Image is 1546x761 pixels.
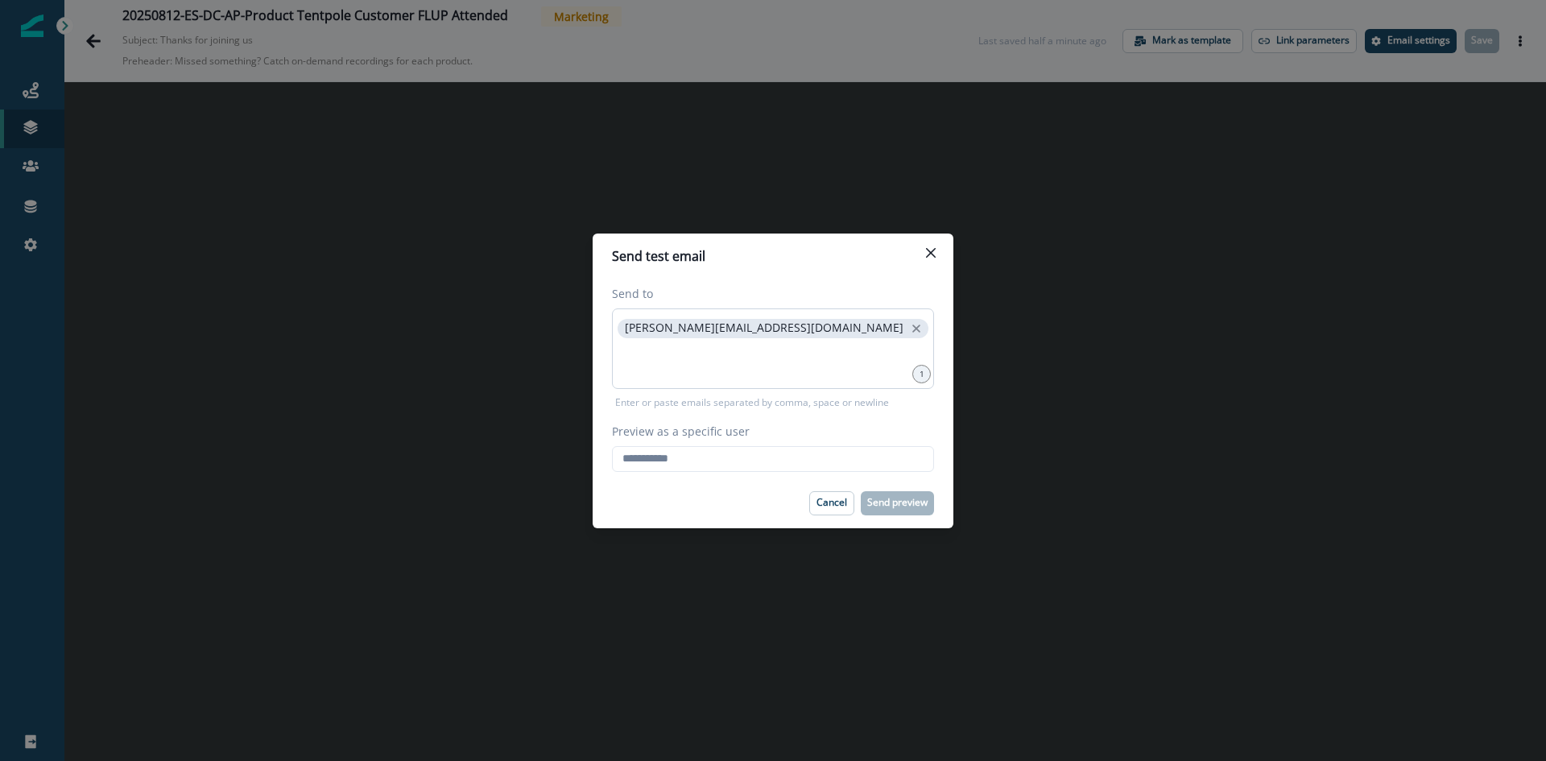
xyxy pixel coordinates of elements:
p: Send preview [867,497,928,508]
div: 1 [912,365,931,383]
label: Send to [612,285,924,302]
p: Cancel [816,497,847,508]
button: close [908,321,924,337]
label: Preview as a specific user [612,423,924,440]
button: Send preview [861,491,934,515]
button: Close [918,240,944,266]
button: Cancel [809,491,854,515]
p: [PERSON_NAME][EMAIL_ADDRESS][DOMAIN_NAME] [625,321,903,335]
p: Send test email [612,246,705,266]
p: Enter or paste emails separated by comma, space or newline [612,395,892,410]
